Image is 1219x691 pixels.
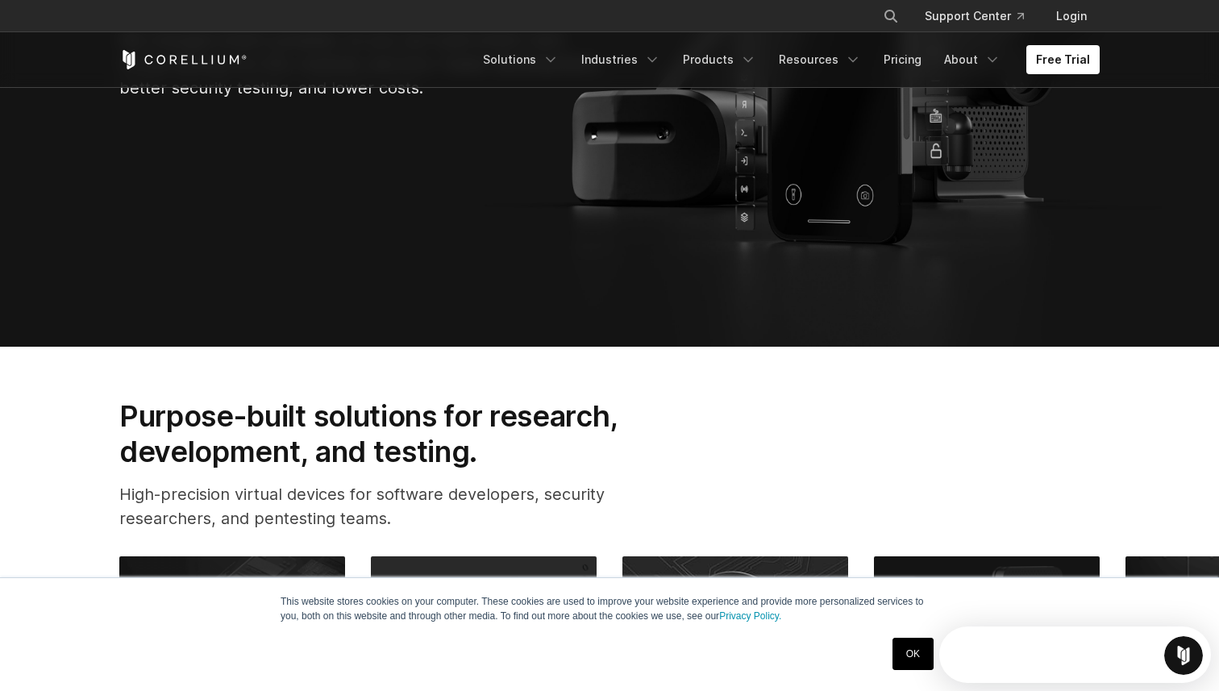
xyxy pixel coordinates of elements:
[119,398,669,470] h2: Purpose-built solutions for research, development, and testing.
[673,45,766,74] a: Products
[473,45,1100,74] div: Navigation Menu
[912,2,1037,31] a: Support Center
[473,45,568,74] a: Solutions
[1043,2,1100,31] a: Login
[769,45,871,74] a: Resources
[6,6,279,51] div: Open Intercom Messenger
[874,45,931,74] a: Pricing
[17,27,231,44] div: The team typically replies in under 1h
[876,2,905,31] button: Search
[572,45,670,74] a: Industries
[1026,45,1100,74] a: Free Trial
[119,482,669,531] p: High-precision virtual devices for software developers, security researchers, and pentesting teams.
[1164,636,1203,675] iframe: Intercom live chat
[934,45,1010,74] a: About
[119,50,248,69] a: Corellium Home
[17,14,231,27] div: Need help?
[281,594,938,623] p: This website stores cookies on your computer. These cookies are used to improve your website expe...
[892,638,934,670] a: OK
[719,610,781,622] a: Privacy Policy.
[863,2,1100,31] div: Navigation Menu
[939,626,1211,683] iframe: Intercom live chat discovery launcher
